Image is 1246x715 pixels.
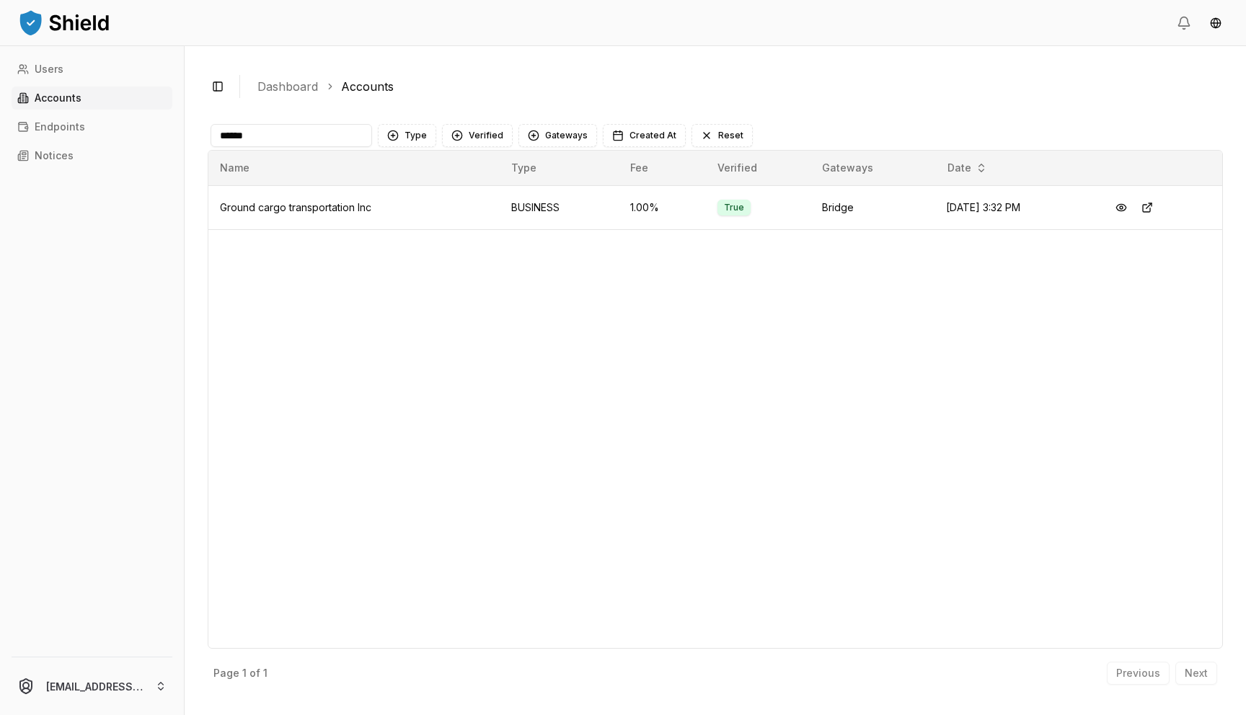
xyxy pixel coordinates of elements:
[220,201,371,213] span: Ground cargo transportation Inc
[35,151,74,161] p: Notices
[242,668,247,678] p: 1
[629,130,676,141] span: Created At
[500,185,619,229] td: BUSINESS
[17,8,111,37] img: ShieldPay Logo
[35,93,81,103] p: Accounts
[6,663,178,709] button: [EMAIL_ADDRESS][DOMAIN_NAME]
[692,124,753,147] button: Reset filters
[822,201,854,213] span: Bridge
[12,58,172,81] a: Users
[942,156,993,179] button: Date
[35,122,85,132] p: Endpoints
[706,151,810,185] th: Verified
[946,201,1020,213] span: [DATE] 3:32 PM
[35,64,63,74] p: Users
[249,668,260,678] p: of
[257,78,1211,95] nav: breadcrumb
[378,124,436,147] button: Type
[500,151,619,185] th: Type
[341,78,394,95] a: Accounts
[603,124,686,147] button: Created At
[619,151,705,185] th: Fee
[12,144,172,167] a: Notices
[12,86,172,110] a: Accounts
[518,124,597,147] button: Gateways
[12,115,172,138] a: Endpoints
[630,201,659,213] span: 1.00 %
[442,124,513,147] button: Verified
[263,668,268,678] p: 1
[810,151,934,185] th: Gateways
[257,78,318,95] a: Dashboard
[208,151,500,185] th: Name
[213,668,239,678] p: Page
[46,679,143,694] p: [EMAIL_ADDRESS][DOMAIN_NAME]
